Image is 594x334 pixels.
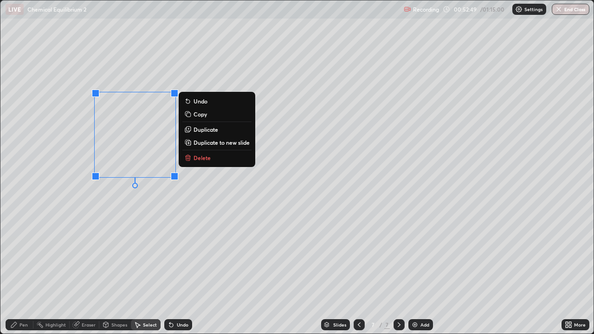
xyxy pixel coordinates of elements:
[82,322,96,327] div: Eraser
[111,322,127,327] div: Shapes
[182,137,252,148] button: Duplicate to new slide
[552,4,589,15] button: End Class
[380,322,382,328] div: /
[177,322,188,327] div: Undo
[368,322,378,328] div: 7
[45,322,66,327] div: Highlight
[194,97,207,105] p: Undo
[420,322,429,327] div: Add
[574,322,586,327] div: More
[19,322,28,327] div: Pen
[194,154,211,161] p: Delete
[384,321,390,329] div: 7
[194,126,218,133] p: Duplicate
[404,6,411,13] img: recording.375f2c34.svg
[8,6,21,13] p: LIVE
[194,139,250,146] p: Duplicate to new slide
[182,124,252,135] button: Duplicate
[413,6,439,13] p: Recording
[182,109,252,120] button: Copy
[143,322,157,327] div: Select
[182,152,252,163] button: Delete
[411,321,419,328] img: add-slide-button
[555,6,562,13] img: end-class-cross
[515,6,523,13] img: class-settings-icons
[524,7,542,12] p: Settings
[194,110,207,118] p: Copy
[333,322,346,327] div: Slides
[182,96,252,107] button: Undo
[27,6,86,13] p: Chemical Equilibrium 2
